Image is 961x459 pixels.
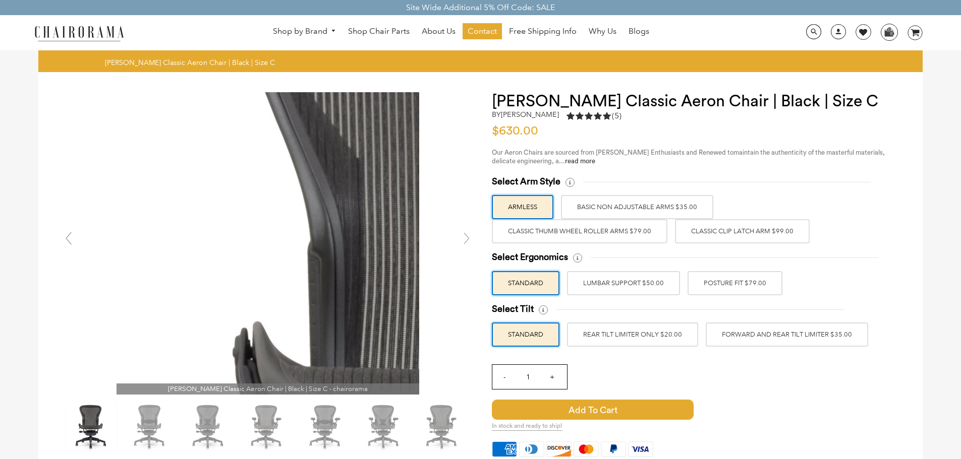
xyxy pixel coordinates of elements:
[540,365,564,389] input: +
[584,23,621,39] a: Why Us
[300,402,351,452] img: Herman Miller Classic Aeron Chair | Black | Size C - chairorama
[492,251,568,263] span: Select Ergonomics
[589,26,616,37] span: Why Us
[492,365,517,389] input: -
[492,322,559,347] label: STANDARD
[343,23,415,39] a: Shop Chair Parts
[706,322,868,347] label: FORWARD AND REAR TILT LIMITER $35.00
[675,219,810,243] label: Classic Clip Latch Arm $99.00
[567,271,680,295] label: LUMBAR SUPPORT $50.00
[492,400,779,420] button: Add to Cart
[183,402,234,452] img: Herman Miller Classic Aeron Chair | Black | Size C - chairorama
[567,110,621,124] a: 5.0 rating (5 votes)
[492,176,560,187] span: Select Arm Style
[417,23,461,39] a: About Us
[624,23,654,39] a: Blogs
[492,195,553,219] label: ARMLESS
[492,125,538,137] span: $630.00
[492,92,902,110] h1: [PERSON_NAME] Classic Aeron Chair | Black | Size C
[492,219,667,243] label: Classic Thumb Wheel Roller Arms $79.00
[561,195,713,219] label: BASIC NON ADJUSTABLE ARMS $35.00
[29,24,130,42] img: chairorama
[422,26,456,37] span: About Us
[66,402,117,452] img: Herman Miller Classic Aeron Chair | Black | Size C - chairorama
[492,400,694,420] span: Add to Cart
[509,26,577,37] span: Free Shipping Info
[359,402,409,452] img: Herman Miller Classic Aeron Chair | Black | Size C - chairorama
[268,24,342,39] a: Shop by Brand
[688,271,782,295] label: POSTURE FIT $79.00
[881,24,897,39] img: WhatsApp_Image_2024-07-12_at_16.23.01.webp
[567,322,698,347] label: REAR TILT LIMITER ONLY $20.00
[348,26,410,37] span: Shop Chair Parts
[492,110,559,119] h2: by
[463,23,502,39] a: Contact
[492,303,534,315] span: Select Tilt
[242,402,292,452] img: Herman Miller Classic Aeron Chair | Black | Size C - chairorama
[565,158,595,164] a: read more
[492,422,562,431] span: In stock and ready to ship!
[492,149,733,156] span: Our Aeron Chairs are sourced from [PERSON_NAME] Enthusiasts and Renewed to
[105,58,275,67] span: [PERSON_NAME] Classic Aeron Chair | Black | Size C
[125,402,175,452] img: Herman Miller Classic Aeron Chair | Black | Size C - chairorama
[173,23,750,42] nav: DesktopNavigation
[504,23,582,39] a: Free Shipping Info
[492,271,559,295] label: STANDARD
[117,238,419,247] a: Herman Miller Classic Aeron Chair | Black | Size C - chairorama[PERSON_NAME] Classic Aeron Chair ...
[105,58,278,67] nav: breadcrumbs
[629,26,649,37] span: Blogs
[567,110,621,121] div: 5.0 rating (5 votes)
[612,111,621,121] span: (5)
[468,26,497,37] span: Contact
[417,402,468,452] img: Herman Miller Classic Aeron Chair | Black | Size C - chairorama
[501,110,559,119] a: [PERSON_NAME]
